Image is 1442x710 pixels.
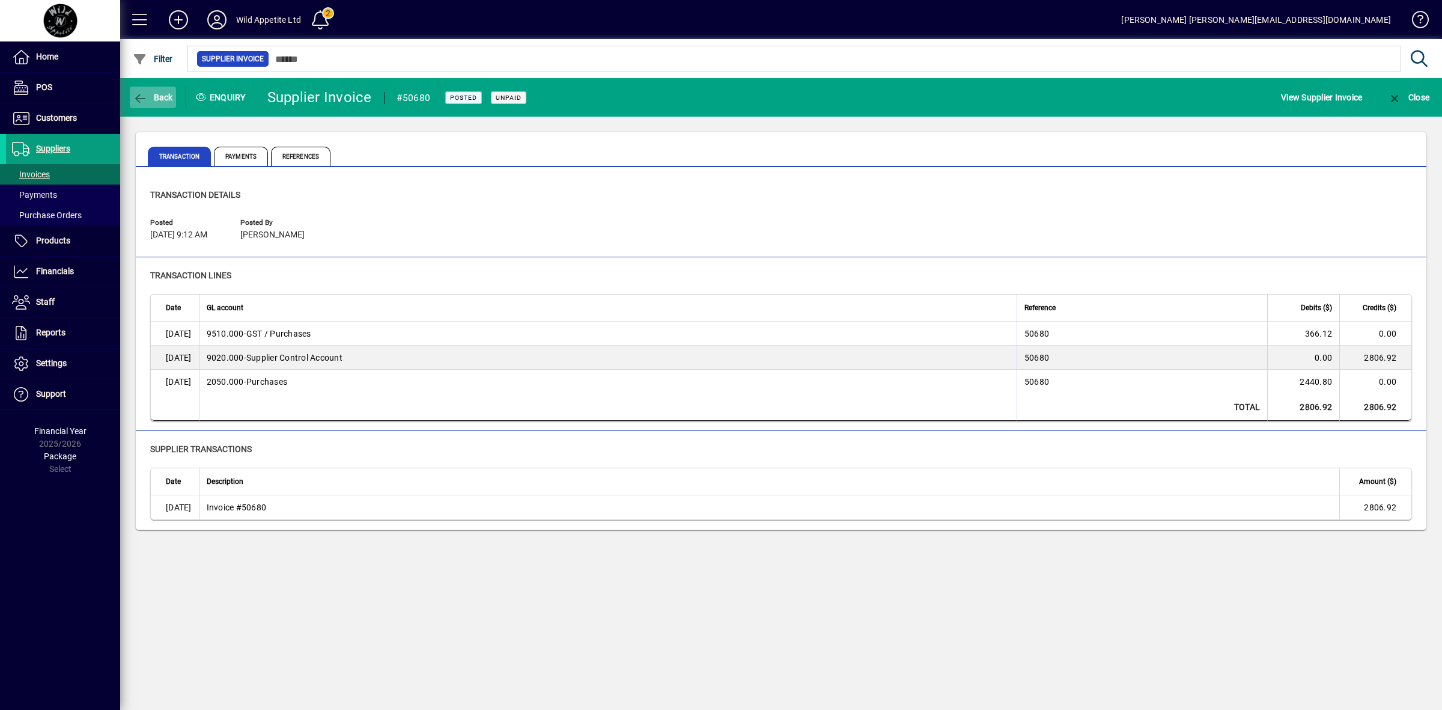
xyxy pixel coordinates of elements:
span: supplier transactions [150,444,252,454]
button: Back [130,87,176,108]
span: Description [207,475,243,488]
span: Payments [12,190,57,200]
a: Invoices [6,164,120,185]
span: Financials [36,266,74,276]
span: Staff [36,297,55,307]
span: Payments [214,147,268,166]
td: [DATE] [151,346,199,370]
span: Invoices [12,170,50,179]
span: [PERSON_NAME] [240,230,305,240]
td: 50680 [1017,346,1267,370]
a: Payments [6,185,120,205]
a: Staff [6,287,120,317]
span: Close [1387,93,1429,102]
span: Amount ($) [1359,475,1396,488]
span: Unpaid [496,94,522,102]
span: Back [133,93,173,102]
td: 366.12 [1267,322,1339,346]
app-page-header-button: Back [120,87,186,108]
span: Purchases [207,376,288,388]
div: Enquiry [186,88,258,107]
a: Settings [6,349,120,379]
span: Home [36,52,58,61]
td: 2806.92 [1339,495,1411,519]
span: Debits ($) [1301,301,1332,314]
span: Supplier Invoice [202,53,264,65]
a: Reports [6,318,120,348]
td: 2806.92 [1339,346,1411,370]
button: Add [159,9,198,31]
td: [DATE] [151,495,199,519]
span: Support [36,389,66,399]
td: 0.00 [1339,370,1411,394]
span: Transaction [148,147,211,166]
div: Supplier Invoice [267,88,372,107]
span: GST / Purchases [207,328,311,340]
button: Filter [130,48,176,70]
span: Reference [1024,301,1056,314]
a: Support [6,379,120,409]
td: Total [1017,394,1267,421]
td: [DATE] [151,322,199,346]
span: Posted by [240,219,312,227]
a: Knowledge Base [1403,2,1427,41]
span: Reports [36,328,65,337]
td: 2806.92 [1339,394,1411,421]
app-page-header-button: Close enquiry [1375,87,1442,108]
div: [PERSON_NAME] [PERSON_NAME][EMAIL_ADDRESS][DOMAIN_NAME] [1121,10,1391,29]
span: Transaction lines [150,271,231,280]
span: [DATE] 9:12 AM [150,230,207,240]
span: Package [44,451,76,461]
td: 2440.80 [1267,370,1339,394]
span: Supplier Control Account [207,352,342,364]
td: 50680 [1017,370,1267,394]
button: View Supplier Invoice [1278,87,1365,108]
span: Customers [36,113,77,123]
span: Posted [450,94,477,102]
a: Customers [6,103,120,133]
a: POS [6,73,120,103]
span: Filter [133,54,173,64]
td: 0.00 [1339,322,1411,346]
span: POS [36,82,52,92]
td: 0.00 [1267,346,1339,370]
td: [DATE] [151,370,199,394]
span: Financial Year [34,426,87,436]
span: Date [166,301,181,314]
span: Products [36,236,70,245]
span: GL account [207,301,243,314]
td: Invoice #50680 [199,495,1340,519]
span: Credits ($) [1363,301,1396,314]
span: Suppliers [36,144,70,153]
span: References [271,147,330,166]
span: Date [166,475,181,488]
td: 50680 [1017,322,1267,346]
td: 2806.92 [1267,394,1339,421]
a: Home [6,42,120,72]
span: Settings [36,358,67,368]
button: Close [1384,87,1432,108]
div: Wild Appetite Ltd [236,10,301,29]
div: #50680 [397,88,431,108]
button: Profile [198,9,236,31]
a: Financials [6,257,120,287]
span: Posted [150,219,222,227]
span: Transaction details [150,190,240,200]
a: Purchase Orders [6,205,120,225]
span: View Supplier Invoice [1281,88,1362,107]
a: Products [6,226,120,256]
span: Purchase Orders [12,210,82,220]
